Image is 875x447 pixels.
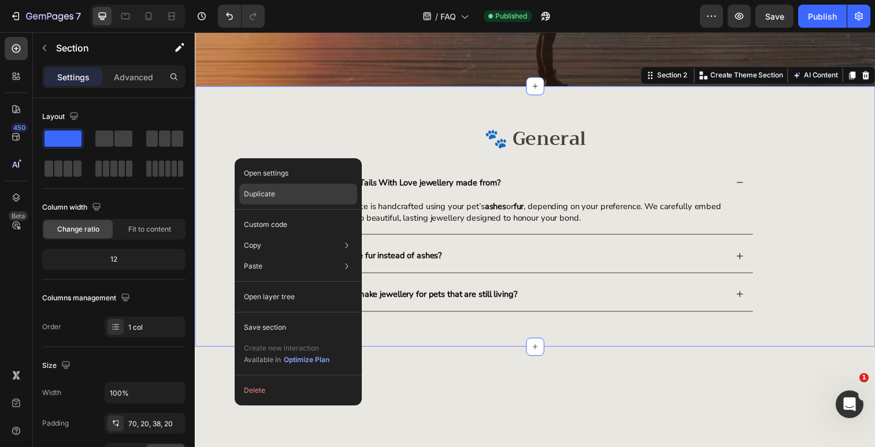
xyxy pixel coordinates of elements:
div: 12 [45,251,183,267]
p: Custom code [244,219,287,230]
button: 7 [5,5,86,28]
span: Save [765,12,784,21]
div: Section 2 [469,39,504,49]
strong: Can I use fur instead of ashes? [136,222,252,233]
span: 1 [859,373,869,382]
span: FAQ [440,10,456,23]
p: Create Theme Section [525,39,599,49]
div: Padding [42,418,69,429]
p: Advanced [114,71,153,83]
span: Change ratio [57,224,99,234]
div: Column width [42,200,103,215]
p: Settings [57,71,90,83]
div: Beta [9,211,28,221]
iframe: Intercom live chat [836,390,863,418]
p: Copy [244,240,261,251]
p: Section [56,41,151,55]
div: 1 col [128,322,183,333]
button: Save [755,5,794,28]
span: Fit to content [128,224,171,234]
div: 450 [11,123,28,132]
p: Open layer tree [244,292,295,302]
div: Undo/Redo [218,5,265,28]
div: Size [42,358,73,374]
span: / [435,10,438,23]
p: Paste [244,261,262,271]
div: Layout [42,109,81,125]
p: 7 [76,9,81,23]
div: Publish [808,10,837,23]
span: Published [495,11,527,21]
button: AI Content [607,37,658,51]
div: 70, 20, 38, 20 [128,419,183,429]
strong: Do you make jewellery for pets that are still living? [136,261,329,273]
button: Publish [798,5,847,28]
p: Create new interaction [244,342,330,354]
div: Columns management [42,290,132,306]
span: Available in [244,355,281,364]
strong: fur [325,172,335,183]
p: Duplicate [244,189,275,199]
input: Auto [105,382,185,403]
button: Delete [239,380,357,401]
p: Save section [244,322,286,333]
div: Order [42,322,61,332]
div: Width [42,388,61,398]
div: Optimize Plan [284,355,329,365]
strong: ashes [295,172,317,183]
button: Optimize Plan [283,354,330,366]
iframe: Design area [195,32,875,447]
p: Open settings [244,168,288,178]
